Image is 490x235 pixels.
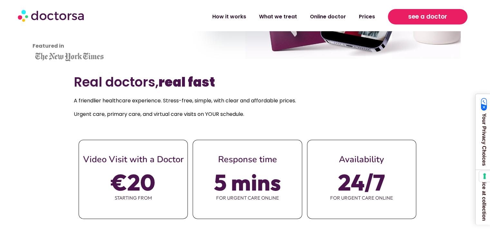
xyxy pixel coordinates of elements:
[74,96,416,105] p: A friendlier healthcare experience. Stress-free, simple, with clear and affordable prices.
[33,42,64,50] strong: Featured in
[159,73,215,91] b: real fast
[74,110,416,119] p: Urgent care, primary care, and virtual care visits on YOUR schedule.
[129,9,381,24] nav: Menu
[339,154,384,165] span: Availability
[74,74,416,90] h2: Real doctors,
[388,9,467,24] a: see a doctor
[218,154,277,165] span: Response time
[193,191,302,205] span: for urgent care online
[352,9,381,24] a: Prices
[206,9,253,24] a: How it works
[307,191,416,205] span: for urgent care online
[408,12,447,22] span: see a doctor
[214,173,281,191] span: 5 mins
[481,98,487,111] img: California Consumer Privacy Act (CCPA) Opt-Out Icon
[479,171,490,182] button: Your consent preferences for tracking technologies
[338,173,385,191] span: 24/7
[79,191,187,205] span: starting from
[303,9,352,24] a: Online doctor
[111,173,155,191] span: €20
[83,154,184,165] span: Video Visit with a Doctor
[253,9,303,24] a: What we treat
